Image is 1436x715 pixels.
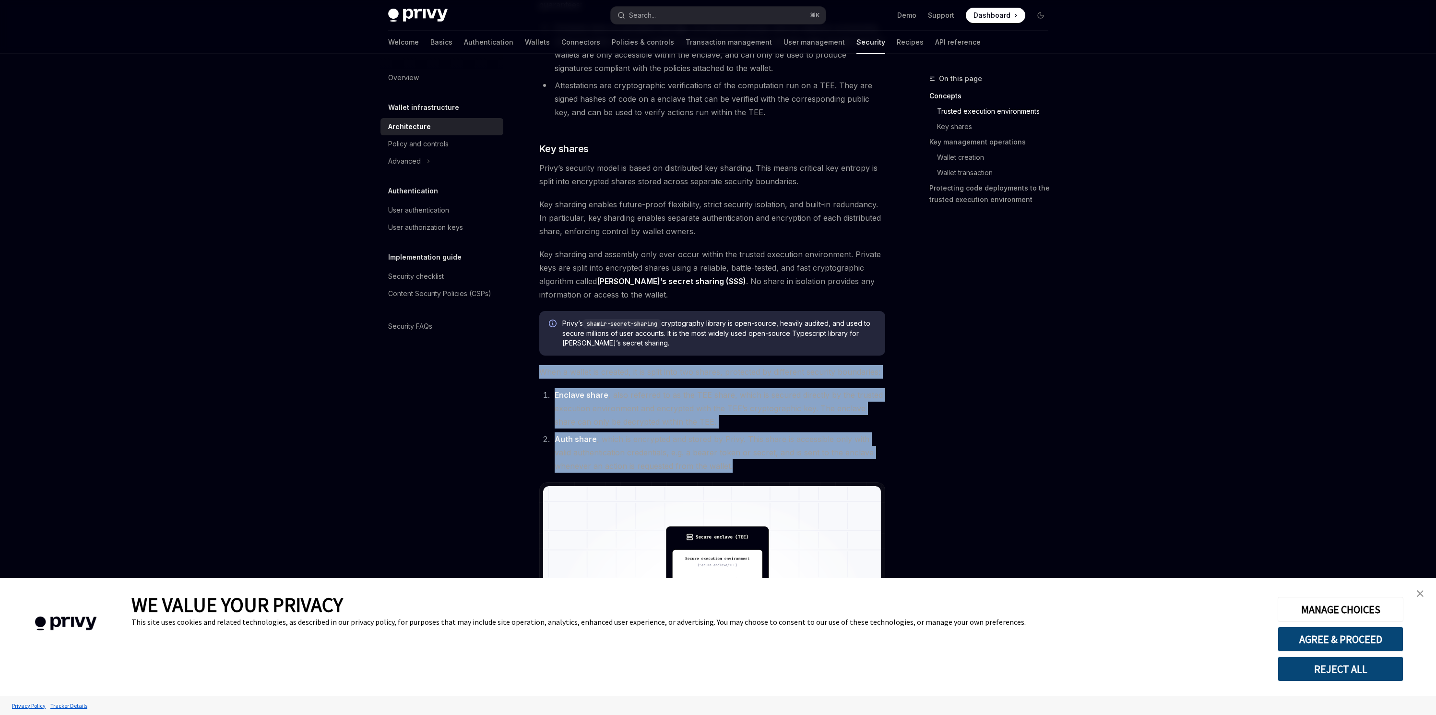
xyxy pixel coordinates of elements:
a: Policy and controls [380,135,503,153]
span: Privy’s security model is based on distributed key sharding. This means critical key entropy is s... [539,161,885,188]
img: dark logo [388,9,448,22]
a: Policies & controls [612,31,674,54]
a: User authentication [380,202,503,219]
span: Key shares [539,142,589,155]
strong: Auth share [555,434,597,444]
div: User authorization keys [388,222,463,233]
a: Tracker Details [48,697,90,714]
li: Attestations are cryptographic verifications of the computation run on a TEE. They are signed has... [539,79,885,119]
a: Architecture [380,118,503,135]
a: Security FAQs [380,318,503,335]
a: Key management operations [929,134,1056,150]
svg: Info [549,320,558,329]
div: Policy and controls [388,138,449,150]
a: Content Security Policies (CSPs) [380,285,503,302]
div: Content Security Policies (CSPs) [388,288,491,299]
a: Basics [430,31,452,54]
a: Concepts [929,88,1056,104]
span: Key sharding enables future-proof flexibility, strict security isolation, and built-in redundancy... [539,198,885,238]
code: shamir-secret-sharing [583,319,661,329]
span: When a wallet is created, it is split into two shares, protected by different security boundaries: [539,365,885,379]
div: Advanced [388,155,421,167]
span: WE VALUE YOUR PRIVACY [131,592,343,617]
a: Wallets [525,31,550,54]
a: Key shares [937,119,1056,134]
strong: Enclave share [555,390,608,400]
img: company logo [14,603,117,644]
h5: Authentication [388,185,438,197]
a: Wallet creation [937,150,1056,165]
a: Support [928,11,954,20]
a: Demo [897,11,916,20]
li: , which is encrypted and stored by Privy. This share is accessible only with valid authentication... [552,432,885,473]
span: Dashboard [973,11,1010,20]
div: Overview [388,72,419,83]
button: AGREE & PROCEED [1278,627,1403,652]
span: On this page [939,73,982,84]
div: Security FAQs [388,321,432,332]
a: Security checklist [380,268,503,285]
a: Privacy Policy [10,697,48,714]
a: Protecting code deployments to the trusted execution environment [929,180,1056,207]
a: Trusted execution environments [937,104,1056,119]
a: shamir-secret-sharing [583,319,661,327]
h5: Wallet infrastructure [388,102,459,113]
li: , also referred to as the TEE share, which is secured directly by the trusted execution environme... [552,388,885,429]
a: Security [856,31,885,54]
a: close banner [1411,584,1430,603]
a: API reference [935,31,981,54]
a: Recipes [897,31,924,54]
span: Key sharding and assembly only ever occur within the trusted execution environment. Private keys ... [539,248,885,301]
a: Welcome [388,31,419,54]
a: Connectors [561,31,600,54]
span: Privy’s cryptography library is open-source, heavily audited, and used to secure millions of user... [562,319,876,348]
a: Dashboard [966,8,1025,23]
a: [PERSON_NAME]’s secret sharing (SSS) [597,276,746,286]
button: Search...⌘K [611,7,826,24]
a: Wallet transaction [937,165,1056,180]
button: MANAGE CHOICES [1278,597,1403,622]
img: close banner [1417,590,1424,597]
button: Toggle dark mode [1033,8,1048,23]
div: This site uses cookies and related technologies, as described in our privacy policy, for purposes... [131,617,1263,627]
a: Overview [380,69,503,86]
button: REJECT ALL [1278,656,1403,681]
div: Security checklist [388,271,444,282]
a: User management [783,31,845,54]
span: ⌘ K [810,12,820,19]
h5: Implementation guide [388,251,462,263]
a: Authentication [464,31,513,54]
div: Architecture [388,121,431,132]
div: Search... [629,10,656,21]
a: User authorization keys [380,219,503,236]
div: User authentication [388,204,449,216]
a: Transaction management [686,31,772,54]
